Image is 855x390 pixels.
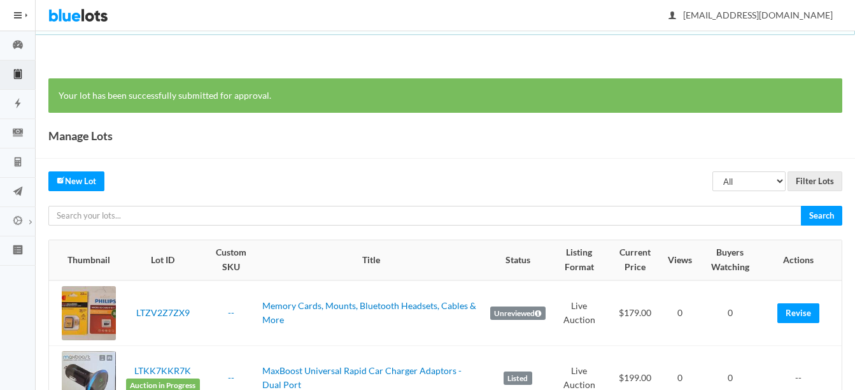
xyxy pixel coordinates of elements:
[59,89,832,103] p: Your lot has been successfully submitted for approval.
[121,240,205,280] th: Lot ID
[788,171,842,191] input: Filter Lots
[669,10,833,20] span: [EMAIL_ADDRESS][DOMAIN_NAME]
[48,126,113,145] h1: Manage Lots
[666,10,679,22] ion-icon: person
[228,372,234,383] a: --
[48,206,802,226] input: Search your lots...
[801,206,842,226] input: Search
[49,240,121,280] th: Thumbnail
[485,240,551,280] th: Status
[551,240,607,280] th: Listing Format
[504,372,532,386] label: Listed
[607,280,663,346] td: $179.00
[134,365,191,376] a: LTKK7KKR7K
[262,300,476,326] a: Memory Cards, Mounts, Bluetooth Headsets, Cables & More
[663,240,697,280] th: Views
[697,280,763,346] td: 0
[490,307,546,321] label: Unreviewed
[763,240,842,280] th: Actions
[205,240,257,280] th: Custom SKU
[257,240,485,280] th: Title
[228,307,234,318] a: --
[607,240,663,280] th: Current Price
[777,303,819,323] a: Revise
[57,176,65,184] ion-icon: create
[551,280,607,346] td: Live Auction
[48,171,104,191] a: createNew Lot
[697,240,763,280] th: Buyers Watching
[136,307,190,318] a: LTZV2Z7ZX9
[663,280,697,346] td: 0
